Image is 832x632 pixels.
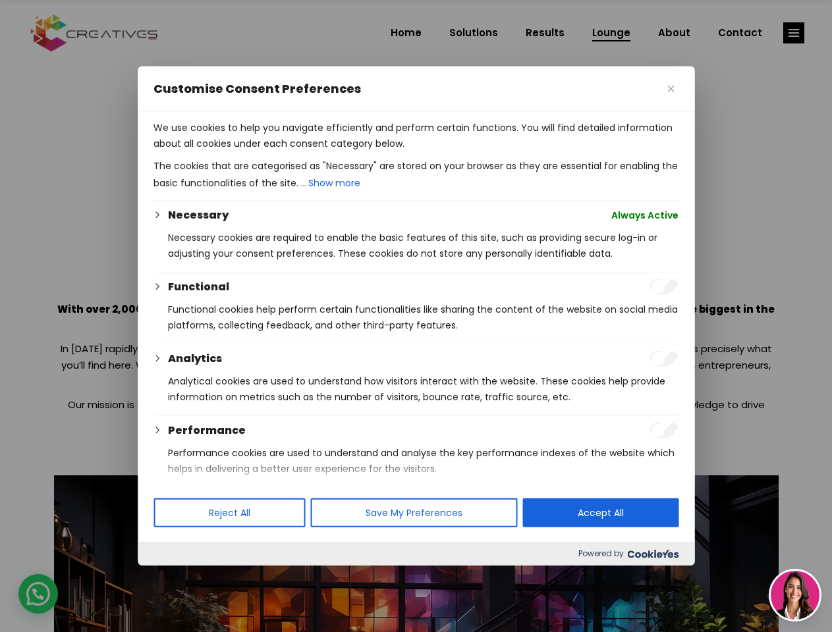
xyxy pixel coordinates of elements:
div: Customise Consent Preferences [138,66,694,566]
div: Powered by [138,542,694,566]
p: The cookies that are categorised as "Necessary" are stored on your browser as they are essential ... [153,158,679,192]
button: Show more [307,174,362,192]
button: Functional [168,279,229,295]
button: Performance [168,423,246,438]
span: Always Active [611,207,679,223]
img: Close [667,86,674,92]
button: Analytics [168,351,222,367]
input: Enable Analytics [650,351,679,367]
p: Analytical cookies are used to understand how visitors interact with the website. These cookies h... [168,373,679,405]
span: Customise Consent Preferences [153,81,361,97]
input: Enable Performance [650,423,679,438]
button: Close [663,81,679,97]
input: Enable Functional [650,279,679,295]
p: Performance cookies are used to understand and analyse the key performance indexes of the website... [168,445,679,477]
button: Save My Preferences [310,498,517,527]
button: Accept All [522,498,679,527]
p: Necessary cookies are required to enable the basic features of this site, such as providing secur... [168,230,679,261]
button: Reject All [153,498,305,527]
button: Necessary [168,207,229,223]
img: agent [771,571,819,619]
p: Functional cookies help perform certain functionalities like sharing the content of the website o... [168,302,679,333]
p: We use cookies to help you navigate efficiently and perform certain functions. You will find deta... [153,120,679,151]
img: Cookieyes logo [627,550,679,558]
